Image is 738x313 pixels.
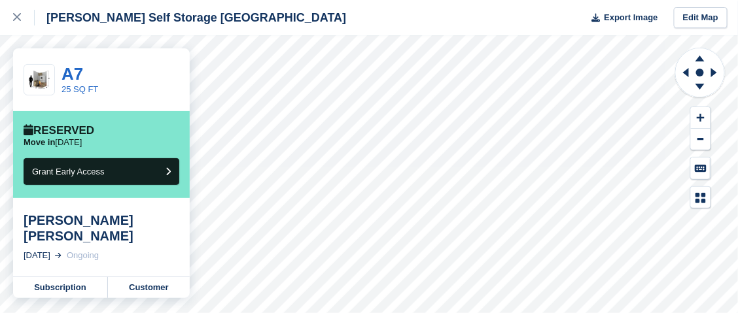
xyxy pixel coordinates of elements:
[61,84,98,94] a: 25 SQ FT
[691,157,711,179] button: Keyboard Shortcuts
[24,137,82,148] p: [DATE]
[691,187,711,208] button: Map Legend
[35,10,346,25] div: [PERSON_NAME] Self Storage [GEOGRAPHIC_DATA]
[24,249,50,262] div: [DATE]
[24,124,94,137] div: Reserved
[67,249,99,262] div: Ongoing
[674,7,728,29] a: Edit Map
[604,11,658,24] span: Export Image
[108,277,190,298] a: Customer
[24,69,54,91] img: 25.jpg
[24,158,179,185] button: Grant Early Access
[13,277,108,298] a: Subscription
[691,129,711,150] button: Zoom Out
[61,64,83,84] a: A7
[24,212,179,244] div: [PERSON_NAME] [PERSON_NAME]
[32,167,105,176] span: Grant Early Access
[691,107,711,129] button: Zoom In
[24,137,55,147] span: Move in
[55,253,61,258] img: arrow-right-light-icn-cde0832a797a2874e46488d9cf13f60e5c3a73dbe684e267c42b8395dfbc2abf.svg
[584,7,658,29] button: Export Image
